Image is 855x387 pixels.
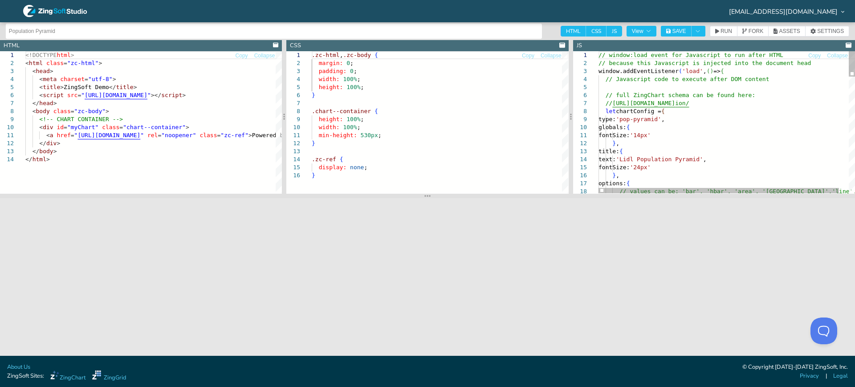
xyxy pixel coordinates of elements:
[286,83,300,91] div: 5
[721,29,732,34] span: RUN
[286,67,300,75] div: 3
[319,132,357,139] span: min-height:
[77,132,140,139] span: [URL][DOMAIN_NAME]
[71,108,74,114] span: =
[573,83,587,91] div: 5
[9,24,539,38] input: Untitled Demo
[357,124,361,130] span: ;
[361,132,378,139] span: 530px
[573,179,587,187] div: 17
[43,124,53,130] span: div
[236,53,248,58] span: Copy
[616,172,619,179] span: ,
[116,84,134,90] span: title
[573,131,587,139] div: 11
[33,108,36,114] span: <
[682,68,703,74] span: 'load'
[616,108,661,114] span: chartConfig =
[626,180,630,187] span: {
[312,52,340,58] span: .zc-html
[319,60,343,66] span: margin:
[286,51,300,59] div: 1
[573,115,587,123] div: 9
[57,132,70,139] span: href
[71,52,74,58] span: >
[817,29,844,34] span: SETTINGS
[290,41,301,50] div: CSS
[573,75,587,83] div: 4
[312,156,336,163] span: .zc-ref
[92,371,126,382] a: ZingGrid
[540,52,562,60] button: Collapse
[573,123,587,131] div: 10
[161,132,196,139] span: "noopener"
[347,60,350,66] span: 0
[737,26,769,37] button: FORK
[319,84,343,90] span: height:
[29,60,43,66] span: html
[33,148,40,155] span: </
[286,163,300,171] div: 15
[254,52,276,60] button: Collapse
[50,68,53,74] span: >
[102,124,119,130] span: class
[573,163,587,171] div: 15
[749,29,763,34] span: FORK
[573,99,587,107] div: 7
[74,108,106,114] span: "zc-body"
[286,99,300,107] div: 7
[672,29,686,34] span: SAVE
[343,76,357,82] span: 100%
[182,92,186,98] span: >
[53,108,71,114] span: class
[808,53,821,58] span: Copy
[39,100,53,106] span: head
[64,60,67,66] span: =
[375,52,378,58] span: {
[39,140,46,147] span: </
[598,60,773,66] span: // because this Javascript is injected into the do
[630,132,651,139] span: '14px'
[598,180,627,187] span: options:
[57,52,70,58] span: html
[64,124,67,130] span: =
[53,100,57,106] span: >
[361,84,364,90] span: ;
[573,155,587,163] div: 14
[286,59,300,67] div: 2
[805,26,849,37] button: SETTINGS
[220,132,248,139] span: "zc-ref"
[612,140,616,147] span: }
[619,148,623,155] span: {
[710,68,713,74] span: )
[598,156,616,163] span: text:
[710,26,737,37] button: RUN
[598,52,773,58] span: // window:load event for Javascript to run after H
[350,60,354,66] span: ;
[833,372,848,380] a: Legal
[364,164,368,171] span: ;
[573,187,587,196] div: 18
[573,171,587,179] div: 16
[598,148,619,155] span: title:
[286,139,300,147] div: 12
[254,53,275,58] span: Collapse
[25,60,29,66] span: <
[598,164,630,171] span: fontSize:
[616,116,661,122] span: 'pop-pyramid'
[39,148,53,155] span: body
[808,52,821,60] button: Copy
[691,26,705,37] button: Toggle Dropdown
[286,147,300,155] div: 13
[161,92,182,98] span: script
[347,116,361,122] span: 100%
[773,60,811,66] span: cument head
[199,132,217,139] span: class
[312,140,315,147] span: }
[46,60,64,66] span: class
[33,100,40,106] span: </
[573,59,587,67] div: 2
[312,172,315,179] span: }
[286,107,300,115] div: 8
[286,123,300,131] div: 10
